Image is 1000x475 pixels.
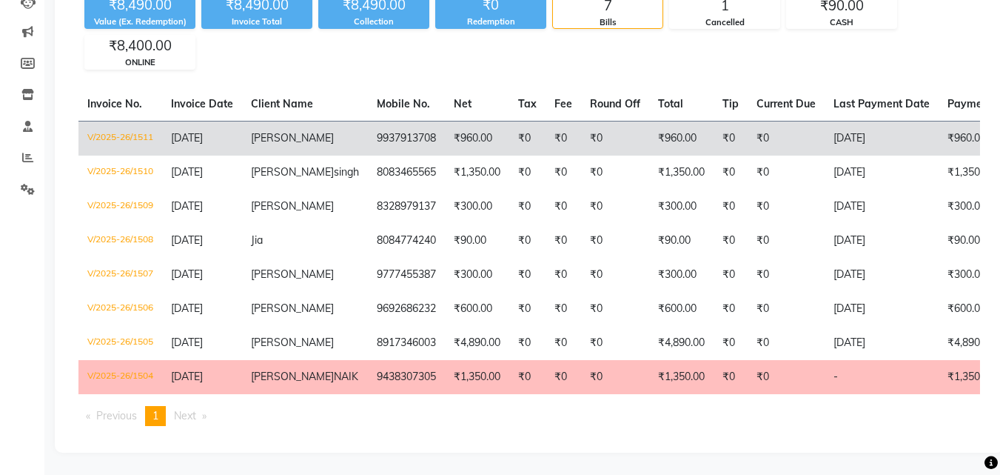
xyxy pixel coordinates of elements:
[546,190,581,224] td: ₹0
[748,224,825,258] td: ₹0
[152,409,158,422] span: 1
[825,326,939,360] td: [DATE]
[714,258,748,292] td: ₹0
[78,326,162,360] td: V/2025-26/1505
[334,165,359,179] span: singh
[581,121,649,156] td: ₹0
[78,224,162,258] td: V/2025-26/1508
[78,190,162,224] td: V/2025-26/1509
[581,360,649,394] td: ₹0
[509,326,546,360] td: ₹0
[368,326,445,360] td: 8917346003
[649,190,714,224] td: ₹300.00
[670,16,779,29] div: Cancelled
[748,292,825,326] td: ₹0
[581,156,649,190] td: ₹0
[590,97,640,110] span: Round Off
[546,156,581,190] td: ₹0
[649,292,714,326] td: ₹600.00
[714,326,748,360] td: ₹0
[445,292,509,326] td: ₹600.00
[87,97,142,110] span: Invoice No.
[377,97,430,110] span: Mobile No.
[368,292,445,326] td: 9692686232
[714,190,748,224] td: ₹0
[171,302,203,315] span: [DATE]
[78,406,980,426] nav: Pagination
[546,292,581,326] td: ₹0
[251,165,334,179] span: [PERSON_NAME]
[171,233,203,247] span: [DATE]
[748,360,825,394] td: ₹0
[334,370,358,383] span: NAIK
[78,360,162,394] td: V/2025-26/1504
[445,121,509,156] td: ₹960.00
[722,97,739,110] span: Tip
[368,360,445,394] td: 9438307305
[171,97,233,110] span: Invoice Date
[649,258,714,292] td: ₹300.00
[553,16,662,29] div: Bills
[649,224,714,258] td: ₹90.00
[171,131,203,145] span: [DATE]
[748,190,825,224] td: ₹0
[78,292,162,326] td: V/2025-26/1506
[445,326,509,360] td: ₹4,890.00
[714,224,748,258] td: ₹0
[171,336,203,349] span: [DATE]
[581,190,649,224] td: ₹0
[649,326,714,360] td: ₹4,890.00
[318,16,429,28] div: Collection
[171,370,203,383] span: [DATE]
[714,292,748,326] td: ₹0
[748,326,825,360] td: ₹0
[748,258,825,292] td: ₹0
[748,156,825,190] td: ₹0
[825,190,939,224] td: [DATE]
[171,199,203,213] span: [DATE]
[546,224,581,258] td: ₹0
[78,121,162,156] td: V/2025-26/1511
[509,224,546,258] td: ₹0
[509,190,546,224] td: ₹0
[85,56,195,69] div: ONLINE
[546,326,581,360] td: ₹0
[825,360,939,394] td: -
[445,156,509,190] td: ₹1,350.00
[368,156,445,190] td: 8083465565
[368,121,445,156] td: 9937913708
[581,292,649,326] td: ₹0
[174,409,196,422] span: Next
[445,224,509,258] td: ₹90.00
[368,190,445,224] td: 8328979137
[251,370,334,383] span: [PERSON_NAME]
[201,16,312,28] div: Invoice Total
[454,97,472,110] span: Net
[825,292,939,326] td: [DATE]
[649,121,714,156] td: ₹960.00
[251,131,334,145] span: [PERSON_NAME]
[546,258,581,292] td: ₹0
[554,97,572,110] span: Fee
[78,156,162,190] td: V/2025-26/1510
[509,360,546,394] td: ₹0
[251,336,334,349] span: [PERSON_NAME]
[825,156,939,190] td: [DATE]
[509,121,546,156] td: ₹0
[251,268,334,281] span: [PERSON_NAME]
[368,224,445,258] td: 8084774240
[251,97,313,110] span: Client Name
[96,409,137,422] span: Previous
[78,258,162,292] td: V/2025-26/1507
[825,224,939,258] td: [DATE]
[756,97,816,110] span: Current Due
[833,97,930,110] span: Last Payment Date
[251,233,263,247] span: Jia
[748,121,825,156] td: ₹0
[518,97,537,110] span: Tax
[445,360,509,394] td: ₹1,350.00
[649,156,714,190] td: ₹1,350.00
[649,360,714,394] td: ₹1,350.00
[509,258,546,292] td: ₹0
[825,121,939,156] td: [DATE]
